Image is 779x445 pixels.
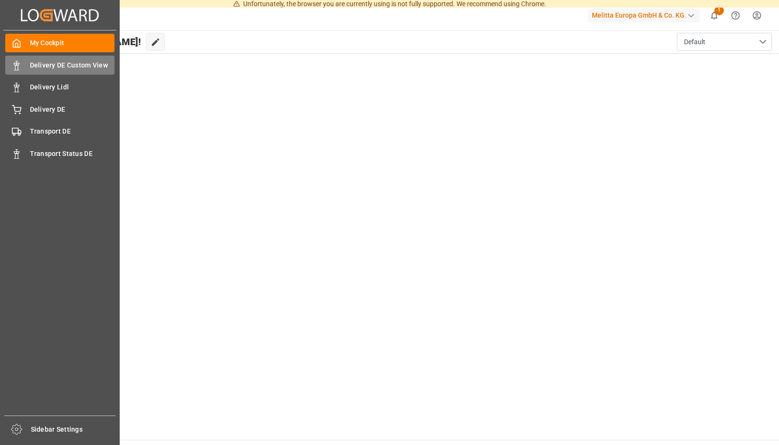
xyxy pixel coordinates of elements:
[714,6,724,15] span: 1
[703,5,725,26] button: show 1 new notifications
[684,37,705,47] span: Default
[725,5,746,26] button: Help Center
[677,33,772,51] button: open menu
[31,425,116,435] span: Sidebar Settings
[588,9,700,22] div: Melitta Europa GmbH & Co. KG
[5,144,114,163] a: Transport Status DE
[30,38,115,48] span: My Cockpit
[5,78,114,97] a: Delivery Lidl
[588,6,703,24] button: Melitta Europa GmbH & Co. KG
[5,34,114,52] a: My Cockpit
[30,82,115,92] span: Delivery Lidl
[30,149,115,159] span: Transport Status DE
[5,56,114,74] a: Delivery DE Custom View
[30,105,115,115] span: Delivery DE
[5,100,114,118] a: Delivery DE
[5,122,114,141] a: Transport DE
[30,60,115,70] span: Delivery DE Custom View
[30,126,115,136] span: Transport DE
